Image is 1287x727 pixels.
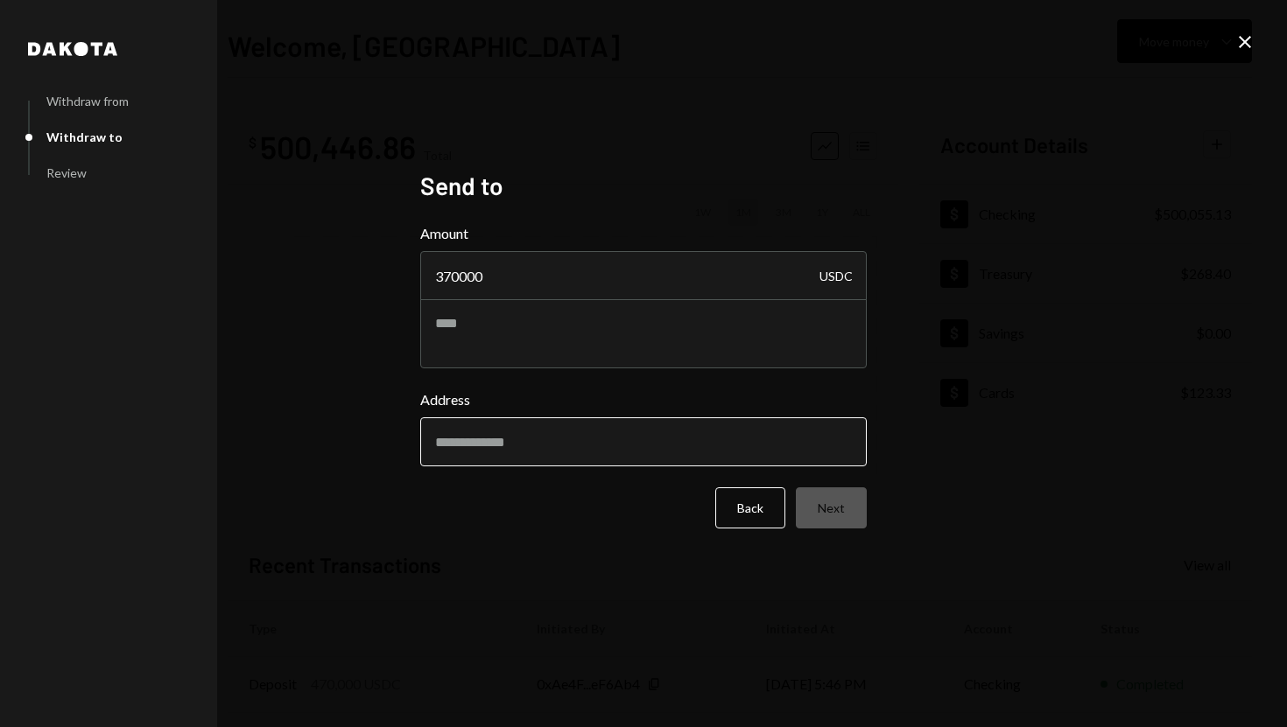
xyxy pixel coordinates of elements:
[46,94,129,108] div: Withdraw from
[420,169,867,203] h2: Send to
[420,251,867,300] input: Enter amount
[420,389,867,410] label: Address
[46,129,123,144] div: Withdraw to
[715,487,785,528] button: Back
[420,223,867,244] label: Amount
[46,165,87,180] div: Review
[819,251,853,300] div: USDC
